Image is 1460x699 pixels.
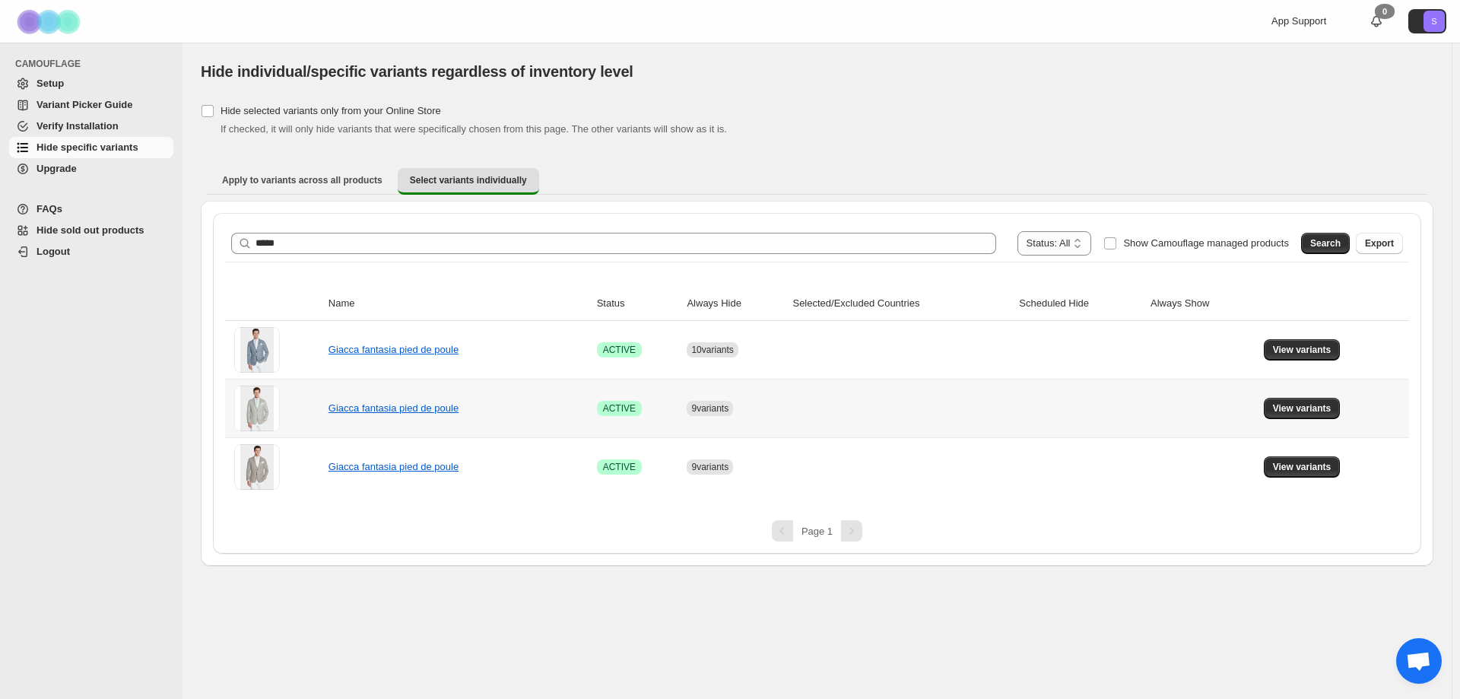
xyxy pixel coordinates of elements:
[1273,461,1331,473] span: View variants
[603,402,636,415] span: ACTIVE
[592,287,683,321] th: Status
[1423,11,1445,32] span: Avatar with initials S
[9,137,173,158] a: Hide specific variants
[9,116,173,137] a: Verify Installation
[225,520,1409,542] nav: Pagination
[36,141,138,153] span: Hide specific variants
[9,158,173,180] a: Upgrade
[36,224,144,236] span: Hide sold out products
[9,220,173,241] a: Hide sold out products
[603,344,636,356] span: ACTIVE
[1365,237,1394,249] span: Export
[221,105,441,116] span: Hide selected variants only from your Online Store
[328,461,459,472] a: Giacca fantasia pied de poule
[9,199,173,220] a: FAQs
[1271,15,1326,27] span: App Support
[328,402,459,414] a: Giacca fantasia pied de poule
[210,168,395,192] button: Apply to variants across all products
[398,168,539,195] button: Select variants individually
[1273,402,1331,415] span: View variants
[682,287,788,321] th: Always Hide
[9,73,173,94] a: Setup
[691,345,733,355] span: 10 variants
[36,120,119,132] span: Verify Installation
[36,246,70,257] span: Logout
[410,174,527,186] span: Select variants individually
[201,201,1433,566] div: Select variants individually
[1264,398,1341,419] button: View variants
[801,526,833,537] span: Page 1
[201,63,633,80] span: Hide individual/specific variants regardless of inventory level
[1014,287,1146,321] th: Scheduled Hide
[1369,14,1384,29] a: 0
[1301,233,1350,254] button: Search
[1408,9,1446,33] button: Avatar with initials S
[1264,456,1341,478] button: View variants
[324,287,592,321] th: Name
[15,58,175,70] span: CAMOUFLAGE
[328,344,459,355] a: Giacca fantasia pied de poule
[1264,339,1341,361] button: View variants
[9,241,173,262] a: Logout
[12,1,88,43] img: Camouflage
[1431,17,1436,26] text: S
[691,462,728,472] span: 9 variants
[1273,344,1331,356] span: View variants
[603,461,636,473] span: ACTIVE
[222,174,382,186] span: Apply to variants across all products
[36,163,77,174] span: Upgrade
[691,403,728,414] span: 9 variants
[221,123,727,135] span: If checked, it will only hide variants that were specifically chosen from this page. The other va...
[9,94,173,116] a: Variant Picker Guide
[788,287,1014,321] th: Selected/Excluded Countries
[36,99,132,110] span: Variant Picker Guide
[1310,237,1341,249] span: Search
[1123,237,1289,249] span: Show Camouflage managed products
[1356,233,1403,254] button: Export
[1375,4,1395,19] div: 0
[36,78,64,89] span: Setup
[1146,287,1259,321] th: Always Show
[1396,638,1442,684] a: Aprire la chat
[36,203,62,214] span: FAQs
